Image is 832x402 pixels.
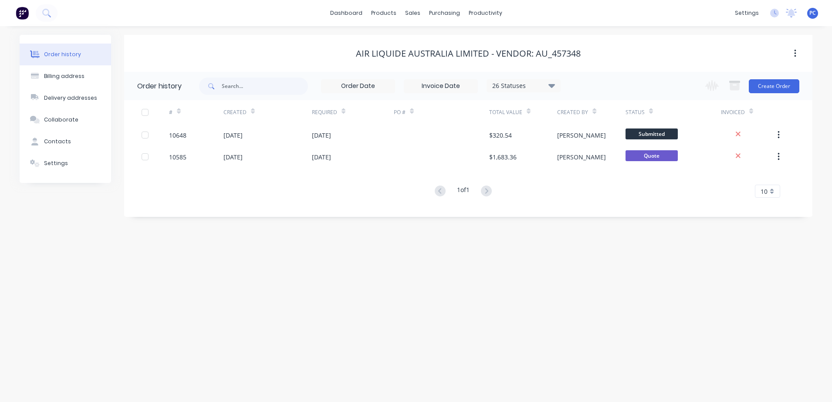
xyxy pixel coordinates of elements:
div: PO # [394,100,489,124]
div: Invoiced [721,100,775,124]
div: Billing address [44,72,85,80]
span: PC [809,9,816,17]
div: Air Liquide Australia Limited - Vendor: AU_457348 [356,48,581,59]
input: Search... [222,78,308,95]
div: Collaborate [44,116,78,124]
a: dashboard [326,7,367,20]
div: Order history [44,51,81,58]
div: sales [401,7,425,20]
div: Order history [137,81,182,91]
div: Settings [44,159,68,167]
button: Delivery addresses [20,87,111,109]
input: Order Date [321,80,395,93]
div: [DATE] [312,152,331,162]
div: 1 of 1 [457,185,470,198]
div: Total Value [489,108,522,116]
div: settings [731,7,763,20]
div: Required [312,100,394,124]
span: Quote [626,150,678,161]
div: productivity [464,7,507,20]
div: $320.54 [489,131,512,140]
span: Submitted [626,128,678,139]
div: Invoiced [721,108,745,116]
div: Total Value [489,100,557,124]
div: 10648 [169,131,186,140]
button: Create Order [749,79,799,93]
div: # [169,108,172,116]
div: PO # [394,108,406,116]
div: products [367,7,401,20]
div: 10585 [169,152,186,162]
div: [DATE] [223,152,243,162]
div: Required [312,108,337,116]
button: Collaborate [20,109,111,131]
div: [DATE] [312,131,331,140]
div: purchasing [425,7,464,20]
div: 26 Statuses [487,81,560,91]
div: # [169,100,223,124]
div: Status [626,100,721,124]
div: Contacts [44,138,71,145]
img: Factory [16,7,29,20]
div: Created [223,108,247,116]
div: Created [223,100,312,124]
div: Delivery addresses [44,94,97,102]
div: Created By [557,108,588,116]
button: Order history [20,44,111,65]
div: [PERSON_NAME] [557,131,606,140]
div: [DATE] [223,131,243,140]
input: Invoice Date [404,80,477,93]
span: 10 [761,187,768,196]
button: Billing address [20,65,111,87]
div: Created By [557,100,625,124]
div: [PERSON_NAME] [557,152,606,162]
button: Contacts [20,131,111,152]
div: Status [626,108,645,116]
button: Settings [20,152,111,174]
div: $1,683.36 [489,152,517,162]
